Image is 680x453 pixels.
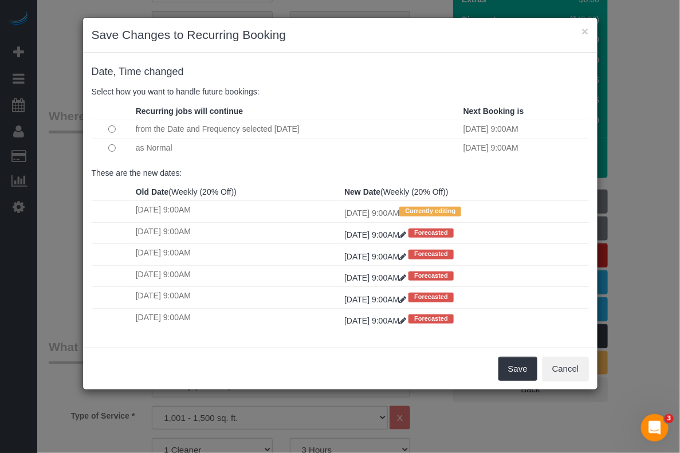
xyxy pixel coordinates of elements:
[92,26,589,44] h3: Save Changes to Recurring Booking
[136,187,169,196] strong: Old Date
[399,207,461,216] span: Currently editing
[92,167,589,179] p: These are the new dates:
[408,271,454,281] span: Forecasted
[498,357,537,381] button: Save
[133,183,341,201] th: (Weekly (20% Off))
[341,183,588,201] th: (Weekly (20% Off))
[92,66,589,78] h4: changed
[463,107,524,116] strong: Next Booking is
[408,314,454,324] span: Forecasted
[408,229,454,238] span: Forecasted
[133,265,341,286] td: [DATE] 9:00AM
[92,86,589,97] p: Select how you want to handle future bookings:
[136,107,243,116] strong: Recurring jobs will continue
[344,316,408,325] a: [DATE] 9:00AM
[133,287,341,308] td: [DATE] 9:00AM
[133,120,461,139] td: from the Date and Frequency selected [DATE]
[133,222,341,243] td: [DATE] 9:00AM
[665,414,674,423] span: 3
[133,308,341,329] td: [DATE] 9:00AM
[344,295,408,304] a: [DATE] 9:00AM
[92,66,141,77] span: Date, Time
[133,139,461,157] td: as Normal
[641,414,669,442] iframe: Intercom live chat
[344,187,380,196] strong: New Date
[341,201,588,222] td: [DATE] 9:00AM
[543,357,589,381] button: Cancel
[344,252,408,261] a: [DATE] 9:00AM
[133,244,341,265] td: [DATE] 9:00AM
[461,139,589,157] td: [DATE] 9:00AM
[408,250,454,259] span: Forecasted
[344,273,408,282] a: [DATE] 9:00AM
[461,120,589,139] td: [DATE] 9:00AM
[344,230,408,239] a: [DATE] 9:00AM
[581,25,588,37] button: ×
[408,293,454,302] span: Forecasted
[133,201,341,222] td: [DATE] 9:00AM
